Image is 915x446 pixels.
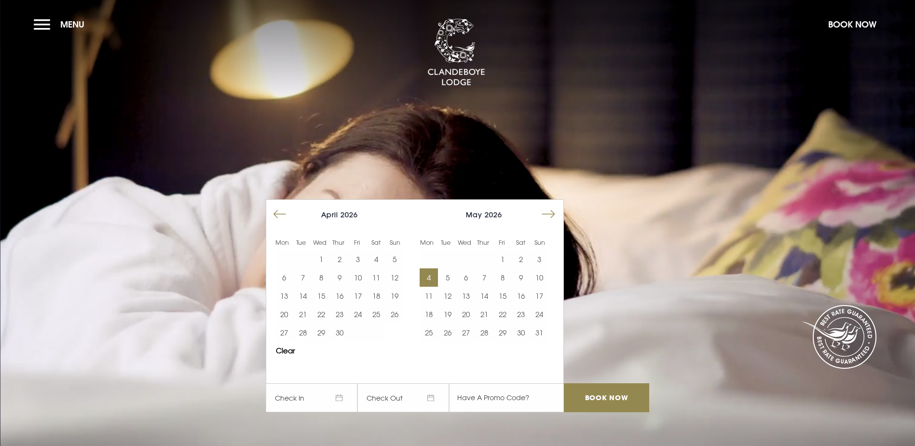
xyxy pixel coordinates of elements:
button: 20 [457,305,475,323]
button: Move backward to switch to the previous month. [271,205,289,223]
td: Choose Wednesday, May 20, 2026 as your start date. [457,305,475,323]
button: 7 [293,268,312,287]
td: Choose Saturday, May 30, 2026 as your start date. [512,323,530,342]
td: Choose Sunday, May 10, 2026 as your start date. [530,268,548,287]
button: 29 [493,323,512,342]
td: Choose Sunday, May 17, 2026 as your start date. [530,287,548,305]
td: Choose Monday, April 20, 2026 as your start date. [275,305,293,323]
td: Choose Saturday, May 2, 2026 as your start date. [512,250,530,268]
button: 23 [512,305,530,323]
span: Check Out [357,383,449,412]
input: Have A Promo Code? [449,383,564,412]
td: Choose Friday, May 1, 2026 as your start date. [493,250,512,268]
button: 1 [312,250,330,268]
td: Choose Wednesday, May 6, 2026 as your start date. [457,268,475,287]
button: 19 [385,287,404,305]
button: 14 [475,287,493,305]
span: Check In [266,383,357,412]
button: 8 [312,268,330,287]
td: Choose Thursday, May 7, 2026 as your start date. [475,268,493,287]
td: Choose Saturday, May 16, 2026 as your start date. [512,287,530,305]
td: Choose Friday, April 24, 2026 as your start date. [349,305,367,323]
td: Choose Saturday, May 9, 2026 as your start date. [512,268,530,287]
td: Choose Wednesday, April 22, 2026 as your start date. [312,305,330,323]
button: 7 [475,268,493,287]
td: Choose Friday, April 10, 2026 as your start date. [349,268,367,287]
button: 11 [420,287,438,305]
td: Choose Wednesday, April 8, 2026 as your start date. [312,268,330,287]
button: Menu [34,14,89,35]
button: 26 [438,323,456,342]
td: Choose Thursday, April 9, 2026 as your start date. [330,268,349,287]
td: Choose Thursday, May 28, 2026 as your start date. [475,323,493,342]
td: Choose Friday, April 17, 2026 as your start date. [349,287,367,305]
button: 15 [493,287,512,305]
td: Choose Saturday, April 4, 2026 as your start date. [367,250,385,268]
td: Choose Saturday, April 25, 2026 as your start date. [367,305,385,323]
button: 27 [457,323,475,342]
span: Menu [60,19,84,30]
button: 9 [330,268,349,287]
button: 30 [330,323,349,342]
td: Choose Tuesday, May 26, 2026 as your start date. [438,323,456,342]
img: Clandeboye Lodge [427,19,485,86]
td: Choose Tuesday, May 12, 2026 as your start date. [438,287,456,305]
td: Choose Saturday, April 18, 2026 as your start date. [367,287,385,305]
button: 5 [438,268,456,287]
button: 16 [330,287,349,305]
button: 22 [493,305,512,323]
td: Choose Tuesday, April 7, 2026 as your start date. [293,268,312,287]
td: Choose Sunday, May 24, 2026 as your start date. [530,305,548,323]
button: 1 [493,250,512,268]
td: Choose Sunday, April 26, 2026 as your start date. [385,305,404,323]
td: Choose Thursday, April 16, 2026 as your start date. [330,287,349,305]
td: Choose Monday, May 11, 2026 as your start date. [420,287,438,305]
td: Choose Wednesday, May 13, 2026 as your start date. [457,287,475,305]
td: Choose Wednesday, April 1, 2026 as your start date. [312,250,330,268]
button: 31 [530,323,548,342]
button: 2 [512,250,530,268]
td: Choose Sunday, April 5, 2026 as your start date. [385,250,404,268]
button: 18 [367,287,385,305]
td: Choose Saturday, May 23, 2026 as your start date. [512,305,530,323]
button: 27 [275,323,293,342]
td: Choose Thursday, May 14, 2026 as your start date. [475,287,493,305]
span: 2026 [341,210,358,219]
button: 24 [349,305,367,323]
td: Choose Monday, April 27, 2026 as your start date. [275,323,293,342]
td: Choose Thursday, April 2, 2026 as your start date. [330,250,349,268]
td: Choose Monday, May 18, 2026 as your start date. [420,305,438,323]
td: Choose Monday, May 25, 2026 as your start date. [420,323,438,342]
td: Choose Sunday, May 31, 2026 as your start date. [530,323,548,342]
td: Choose Friday, May 8, 2026 as your start date. [493,268,512,287]
button: 3 [530,250,548,268]
button: 16 [512,287,530,305]
td: Choose Wednesday, April 29, 2026 as your start date. [312,323,330,342]
td: Choose Friday, May 22, 2026 as your start date. [493,305,512,323]
button: 19 [438,305,456,323]
button: 6 [275,268,293,287]
button: 21 [293,305,312,323]
button: 29 [312,323,330,342]
button: 8 [493,268,512,287]
td: Choose Tuesday, April 28, 2026 as your start date. [293,323,312,342]
button: 26 [385,305,404,323]
td: Choose Wednesday, April 15, 2026 as your start date. [312,287,330,305]
button: 12 [385,268,404,287]
button: 15 [312,287,330,305]
button: 30 [512,323,530,342]
button: 5 [385,250,404,268]
button: 22 [312,305,330,323]
button: 17 [530,287,548,305]
input: Book Now [564,383,649,412]
button: Clear [276,347,295,354]
td: Choose Monday, April 13, 2026 as your start date. [275,287,293,305]
td: Choose Thursday, April 23, 2026 as your start date. [330,305,349,323]
button: 14 [293,287,312,305]
td: Choose Monday, April 6, 2026 as your start date. [275,268,293,287]
td: Choose Tuesday, April 21, 2026 as your start date. [293,305,312,323]
button: 2 [330,250,349,268]
button: 21 [475,305,493,323]
span: April [321,210,338,219]
td: Choose Tuesday, May 19, 2026 as your start date. [438,305,456,323]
